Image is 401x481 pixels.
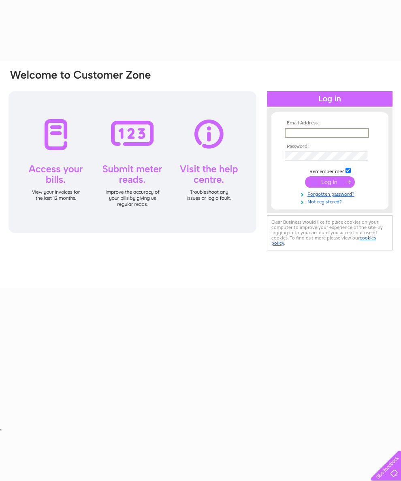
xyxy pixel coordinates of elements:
a: Not registered? [285,197,377,205]
a: Forgotten password? [285,190,377,197]
a: cookies policy [271,235,376,246]
td: Remember me? [283,167,377,175]
input: Submit [305,176,355,188]
div: Clear Business would like to place cookies on your computer to improve your experience of the sit... [267,215,392,250]
th: Email Address: [283,120,377,126]
th: Password: [283,144,377,150]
